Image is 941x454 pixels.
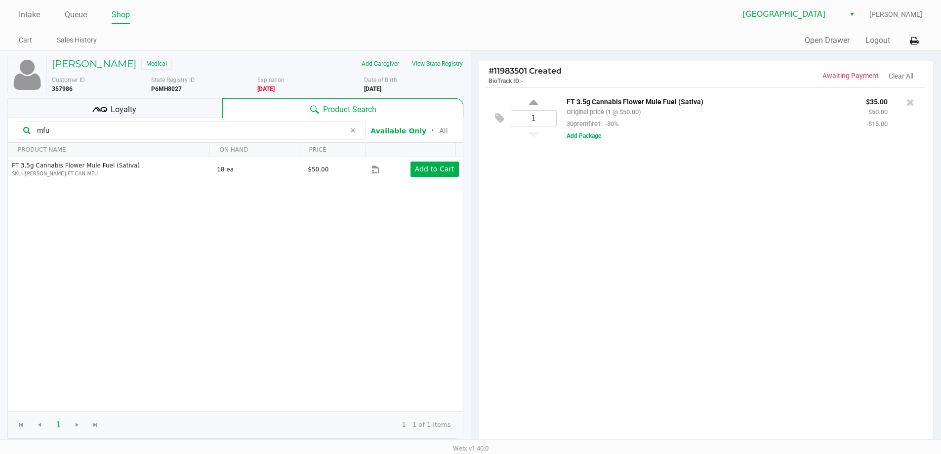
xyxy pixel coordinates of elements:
[489,66,494,76] span: #
[865,35,890,46] button: Logout
[257,77,285,83] span: Expiration
[19,34,32,46] a: Cart
[567,108,641,116] small: Original price (1 @ $50.00)
[364,77,397,83] span: Date of Birth
[805,35,850,46] button: Open Drawer
[30,415,49,434] span: Go to the previous page
[521,78,523,84] span: -
[489,66,562,76] span: 11983501 Created
[52,85,73,92] b: 357986
[17,421,25,429] span: Go to the first page
[257,85,275,92] b: Medical card expired
[113,420,451,430] kendo-pager-info: 1 - 1 of 1 items
[73,421,81,429] span: Go to the next page
[567,120,618,127] small: 30premfire1:
[36,421,43,429] span: Go to the previous page
[212,157,303,181] td: 18 ea
[57,34,97,46] a: Sales History
[65,8,87,22] a: Queue
[86,415,105,434] span: Go to the last page
[8,143,463,411] div: Data table
[866,95,888,106] p: $35.00
[415,165,454,173] app-button-loader: Add to Cart
[12,170,208,177] p: SKU: [PERSON_NAME]-FT-CAN-MFU
[49,415,68,434] span: Page 1
[866,120,888,127] small: -$15.00
[868,108,888,116] small: $50.00
[489,78,521,84] span: BioTrack ID:
[8,157,212,181] td: FT 3.5g Cannabis Flower Mule Fuel (Sativa)
[845,5,859,23] button: Select
[151,77,195,83] span: State Registry ID
[52,77,85,83] span: Customer ID
[209,143,298,157] th: ON HAND
[406,56,463,72] button: View State Registry
[151,85,182,92] b: P6MH8027
[567,131,601,140] button: Add Package
[8,143,209,157] th: PRODUCT NAME
[742,8,839,20] span: [GEOGRAPHIC_DATA]
[111,104,136,116] span: Loyalty
[364,85,381,92] b: [DATE]
[19,8,40,22] a: Intake
[112,8,130,22] a: Shop
[567,95,851,106] p: FT 3.5g Cannabis Flower Mule Fuel (Sativa)
[355,56,406,72] button: Add Caregiver
[603,120,618,127] span: -30%
[52,58,136,70] h5: [PERSON_NAME]
[453,445,489,452] span: Web: v1.40.0
[889,71,913,82] button: Clear All
[323,104,376,116] span: Product Search
[91,421,99,429] span: Go to the last page
[706,71,879,81] p: Awaiting Payment
[410,162,459,177] button: Add to Cart
[141,58,172,70] span: Medical
[12,415,31,434] span: Go to the first page
[426,126,439,135] span: ᛫
[439,126,448,136] button: All
[308,166,328,173] span: $50.00
[299,143,366,157] th: PRICE
[68,415,86,434] span: Go to the next page
[33,123,345,138] input: Scan or Search Products to Begin
[869,9,922,20] span: [PERSON_NAME]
